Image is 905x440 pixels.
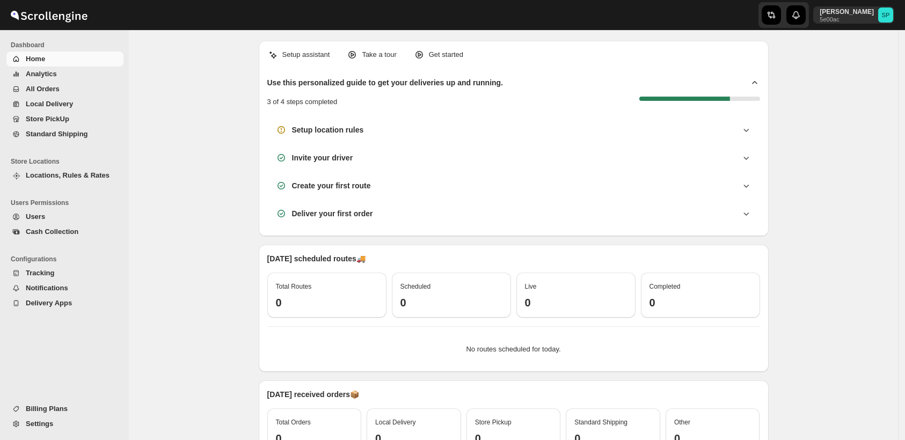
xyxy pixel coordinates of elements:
[267,97,338,107] p: 3 of 4 steps completed
[400,296,502,309] h3: 0
[475,419,512,426] span: Store Pickup
[26,70,57,78] span: Analytics
[267,389,760,400] p: [DATE] received orders 📦
[11,157,123,166] span: Store Locations
[26,85,60,93] span: All Orders
[400,283,431,290] span: Scheduled
[292,180,371,191] h3: Create your first route
[6,168,123,183] button: Locations, Rules & Rates
[878,8,893,23] span: Sulakshana Pundle
[282,49,330,60] p: Setup assistant
[292,208,373,219] h3: Deliver your first order
[26,100,73,108] span: Local Delivery
[292,152,353,163] h3: Invite your driver
[267,77,503,88] h2: Use this personalized guide to get your deliveries up and running.
[26,171,110,179] span: Locations, Rules & Rates
[26,115,69,123] span: Store PickUp
[6,281,123,296] button: Notifications
[276,283,312,290] span: Total Routes
[11,255,123,263] span: Configurations
[26,420,53,428] span: Settings
[674,419,690,426] span: Other
[574,419,627,426] span: Standard Shipping
[820,8,874,16] p: [PERSON_NAME]
[9,2,89,28] img: ScrollEngine
[882,12,890,18] text: SP
[26,228,78,236] span: Cash Collection
[26,269,54,277] span: Tracking
[649,296,751,309] h3: 0
[267,253,760,264] p: [DATE] scheduled routes 🚚
[6,67,123,82] button: Analytics
[6,52,123,67] button: Home
[292,124,364,135] h3: Setup location rules
[649,283,681,290] span: Completed
[276,296,378,309] h3: 0
[26,284,68,292] span: Notifications
[375,419,415,426] span: Local Delivery
[6,266,123,281] button: Tracking
[525,283,537,290] span: Live
[6,82,123,97] button: All Orders
[6,296,123,311] button: Delivery Apps
[276,419,311,426] span: Total Orders
[525,296,627,309] h3: 0
[6,209,123,224] button: Users
[820,16,874,23] p: 5e00ac
[6,416,123,431] button: Settings
[26,405,68,413] span: Billing Plans
[11,199,123,207] span: Users Permissions
[362,49,396,60] p: Take a tour
[26,130,88,138] span: Standard Shipping
[26,55,45,63] span: Home
[26,299,72,307] span: Delivery Apps
[6,224,123,239] button: Cash Collection
[813,6,894,24] button: User menu
[11,41,123,49] span: Dashboard
[276,344,751,355] p: No routes scheduled for today.
[26,212,45,221] span: Users
[6,401,123,416] button: Billing Plans
[429,49,463,60] p: Get started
